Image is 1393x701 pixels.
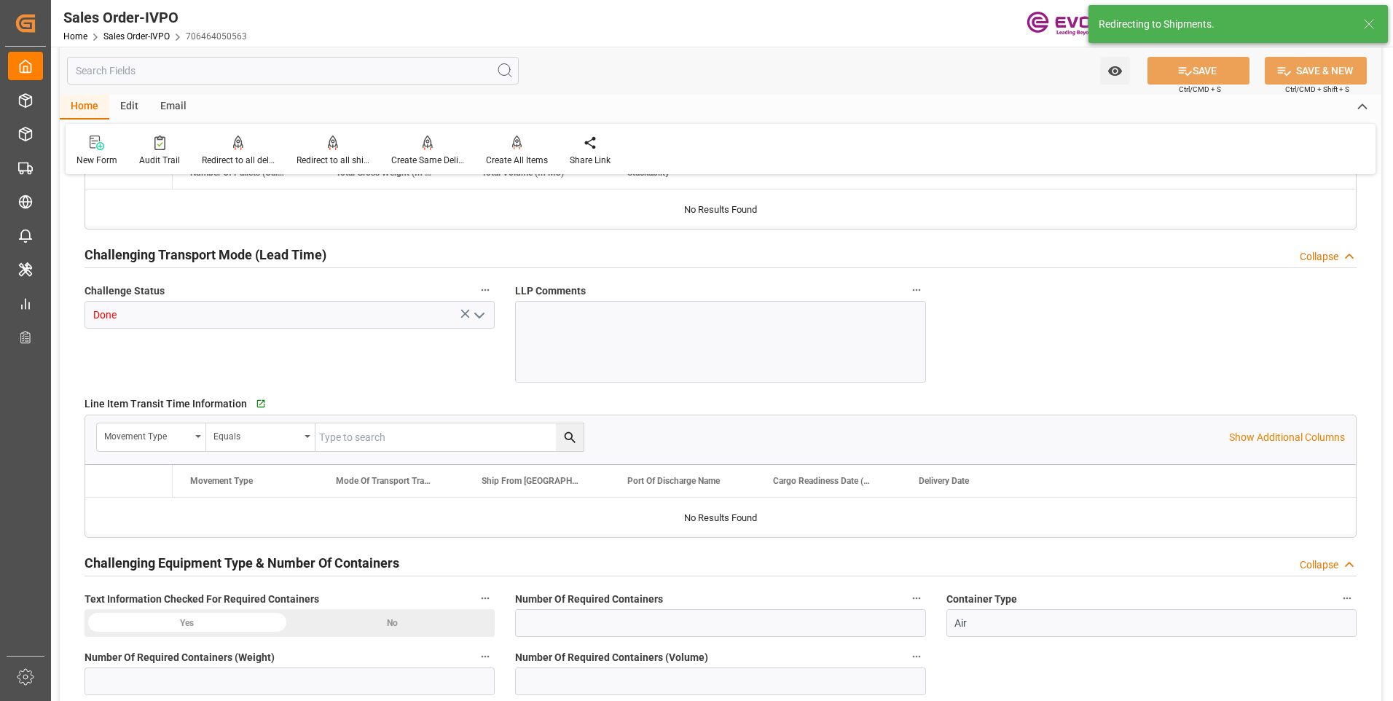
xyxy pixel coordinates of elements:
span: Number Of Required Containers (Volume) [515,650,708,665]
button: LLP Comments [907,281,926,299]
span: Container Type [946,592,1017,607]
div: Audit Trail [139,154,180,167]
button: Number Of Required Containers (Weight) [476,647,495,666]
div: Collapse [1300,249,1338,265]
h2: Challenging Transport Mode (Lead Time) [85,245,326,265]
button: SAVE & NEW [1265,57,1367,85]
div: Yes [85,609,290,637]
span: Text Information Checked For Required Containers [85,592,319,607]
button: open menu [1100,57,1130,85]
div: Edit [109,95,149,120]
button: Container Type [1338,589,1357,608]
div: No [290,609,495,637]
div: Equals [213,426,299,443]
div: Redirecting to Shipments. [1099,17,1349,32]
div: Redirect to all shipments [297,154,369,167]
span: Number Of Required Containers (Weight) [85,650,275,665]
span: Port Of Discharge Name [627,476,720,486]
span: Line Item Transit Time Information [85,396,247,412]
span: Ctrl/CMD + S [1179,84,1221,95]
button: Text Information Checked For Required Containers [476,589,495,608]
span: Cargo Readiness Date (Shipping Date) [773,476,871,486]
button: SAVE [1147,57,1249,85]
span: Movement Type [190,476,253,486]
input: Type to search [315,423,584,451]
a: Home [63,31,87,42]
div: Redirect to all deliveries [202,154,275,167]
a: Sales Order-IVPO [103,31,170,42]
div: New Form [76,154,117,167]
span: Ship From [GEOGRAPHIC_DATA] [482,476,579,486]
div: Collapse [1300,557,1338,573]
p: Show Additional Columns [1229,430,1345,445]
div: Movement Type [104,426,190,443]
div: Email [149,95,197,120]
button: open menu [468,304,490,326]
button: search button [556,423,584,451]
div: Sales Order-IVPO [63,7,247,28]
span: Delivery Date [919,476,969,486]
div: Create Same Delivery Date [391,154,464,167]
span: Ctrl/CMD + Shift + S [1285,84,1349,95]
h2: Challenging Equipment Type & Number Of Containers [85,553,399,573]
div: Share Link [570,154,611,167]
input: Search Fields [67,57,519,85]
span: LLP Comments [515,283,586,299]
button: open menu [97,423,206,451]
button: Challenge Status [476,281,495,299]
div: Home [60,95,109,120]
span: Number Of Required Containers [515,592,663,607]
span: Challenge Status [85,283,165,299]
button: Number Of Required Containers (Volume) [907,647,926,666]
button: Number Of Required Containers [907,589,926,608]
button: open menu [206,423,315,451]
img: Evonik-brand-mark-Deep-Purple-RGB.jpeg_1700498283.jpeg [1027,11,1121,36]
span: Mode Of Transport Translation [336,476,433,486]
div: Create All Items [486,154,548,167]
